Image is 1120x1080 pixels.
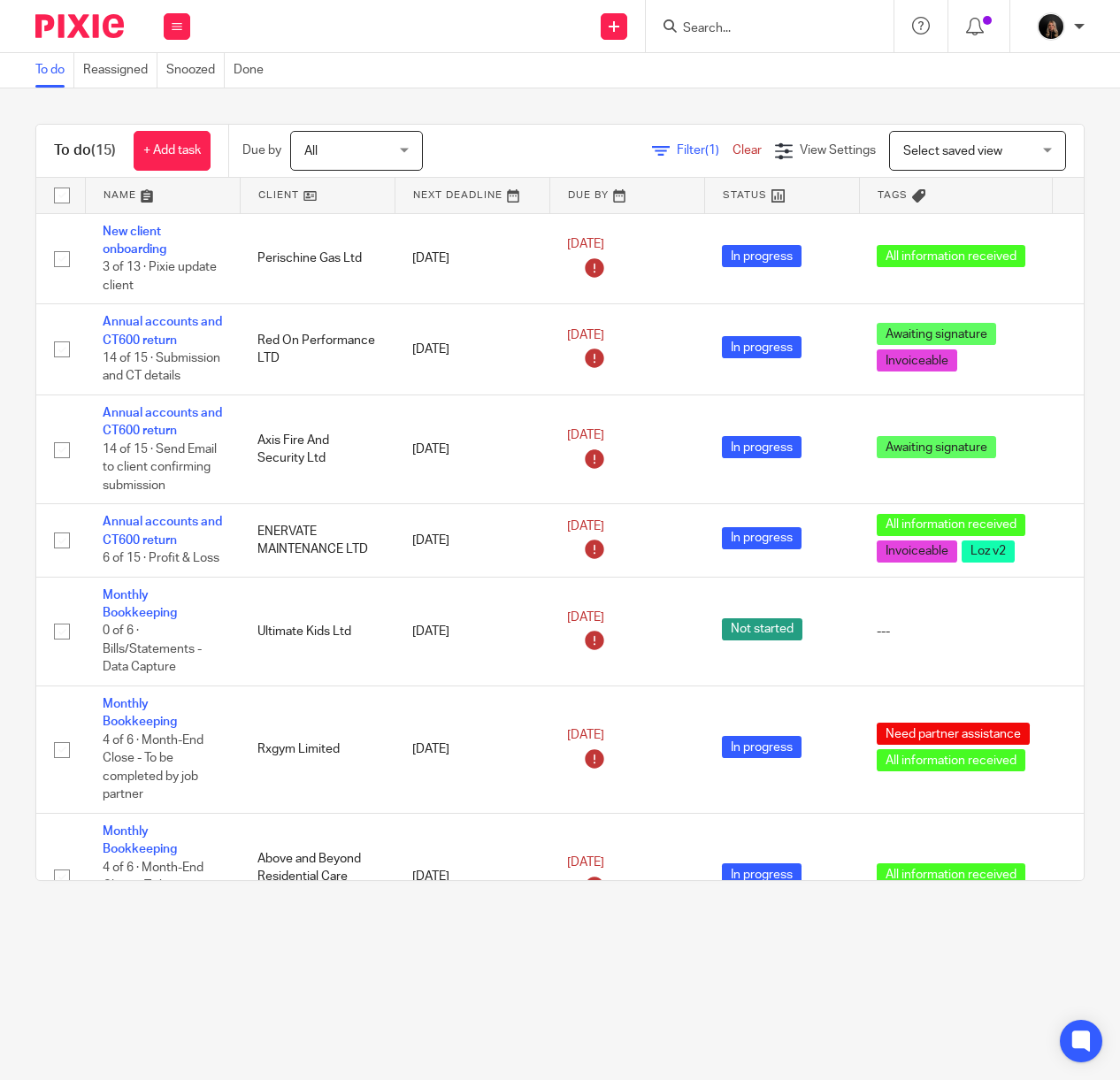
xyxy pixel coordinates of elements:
td: [DATE] [395,304,549,395]
span: In progress [722,245,802,267]
span: All information received [877,514,1025,536]
a: Annual accounts and CT600 return [103,316,222,346]
span: Awaiting signature [877,436,996,458]
h1: To do [54,142,116,160]
td: ENERVATE MAINTENANCE LTD [240,504,395,577]
td: Axis Fire And Security Ltd [240,395,395,504]
input: Search [681,21,840,37]
a: Monthly Bookkeeping [103,698,177,728]
a: Annual accounts and CT600 return [103,407,222,437]
td: Red On Performance LTD [240,304,395,395]
span: All information received [877,749,1025,771]
a: To do [35,53,74,88]
p: Due by [242,142,281,159]
span: In progress [722,336,802,358]
td: Rxgym Limited [240,686,395,813]
span: (1) [705,144,719,157]
span: Not started [722,618,802,640]
div: --- [877,623,1034,640]
img: Pixie [35,14,124,38]
span: 14 of 15 · Send Email to client confirming submission [103,443,217,492]
span: In progress [722,863,802,885]
td: [DATE] [395,686,549,813]
span: Awaiting signature [877,323,996,345]
span: Filter [677,144,733,157]
a: Reassigned [83,53,157,88]
span: All information received [877,863,1025,885]
span: 0 of 6 · Bills/Statements - Data Capture [103,625,202,674]
span: [DATE] [567,611,604,624]
span: [DATE] [567,856,604,869]
span: Tags [878,190,908,200]
a: Done [234,53,272,88]
td: [DATE] [395,577,549,686]
td: Above and Beyond Residential Care Services Ltd [240,813,395,940]
span: All [304,145,318,157]
span: [DATE] [567,238,604,250]
a: Snoozed [166,53,225,88]
td: [DATE] [395,395,549,504]
span: [DATE] [567,520,604,532]
a: Monthly Bookkeeping [103,825,177,855]
span: 14 of 15 · Submission and CT details [103,352,220,383]
td: [DATE] [395,813,549,940]
span: Invoiceable [877,540,957,563]
td: [DATE] [395,213,549,304]
span: 4 of 6 · Month-End Close - To be completed by job partner [103,734,203,801]
span: Loz v2 [962,540,1015,563]
a: Monthly Bookkeeping [103,589,177,619]
span: Need partner assistance [877,723,1030,745]
a: Annual accounts and CT600 return [103,516,222,546]
a: New client onboarding [103,226,166,256]
span: Invoiceable [877,349,957,371]
span: 6 of 15 · Profit & Loss [103,552,219,564]
span: In progress [722,736,802,758]
span: In progress [722,527,802,549]
span: In progress [722,436,802,458]
span: (15) [91,143,116,157]
span: View Settings [800,144,876,157]
span: 4 of 6 · Month-End Close - To be completed by job partner [103,862,203,929]
img: 455A9867.jpg [1037,12,1065,41]
span: [DATE] [567,429,604,441]
span: All information received [877,245,1025,267]
td: Perischine Gas Ltd [240,213,395,304]
span: [DATE] [567,329,604,341]
td: [DATE] [395,504,549,577]
a: Clear [733,144,762,157]
a: + Add task [134,131,211,171]
td: Ultimate Kids Ltd [240,577,395,686]
span: 3 of 13 · Pixie update client [103,261,217,292]
span: [DATE] [567,729,604,741]
span: Select saved view [903,145,1002,157]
